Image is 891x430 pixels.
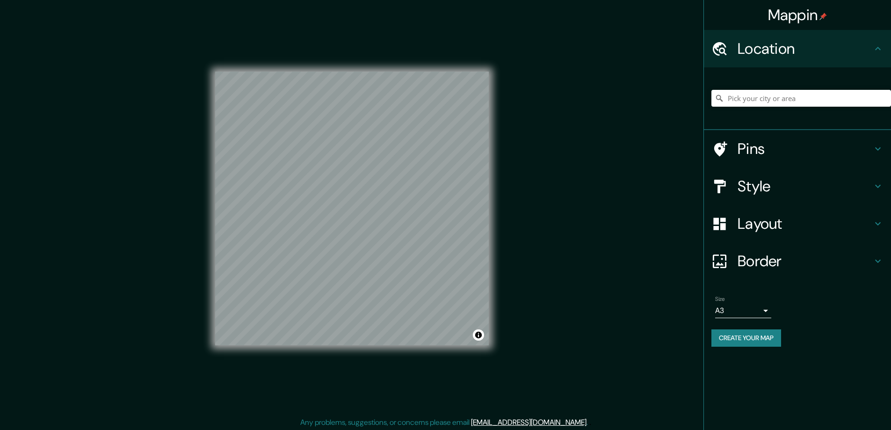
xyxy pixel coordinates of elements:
[471,417,587,427] a: [EMAIL_ADDRESS][DOMAIN_NAME]
[738,39,872,58] h4: Location
[473,329,484,341] button: Toggle attribution
[589,417,591,428] div: .
[715,303,771,318] div: A3
[300,417,588,428] p: Any problems, suggestions, or concerns please email .
[588,417,589,428] div: .
[738,214,872,233] h4: Layout
[215,72,489,345] canvas: Map
[704,242,891,280] div: Border
[704,168,891,205] div: Style
[715,295,725,303] label: Size
[738,139,872,158] h4: Pins
[711,90,891,107] input: Pick your city or area
[819,13,827,20] img: pin-icon.png
[704,205,891,242] div: Layout
[738,252,872,270] h4: Border
[808,394,881,420] iframe: Help widget launcher
[704,130,891,168] div: Pins
[711,329,781,347] button: Create your map
[768,6,827,24] h4: Mappin
[738,177,872,196] h4: Style
[704,30,891,67] div: Location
